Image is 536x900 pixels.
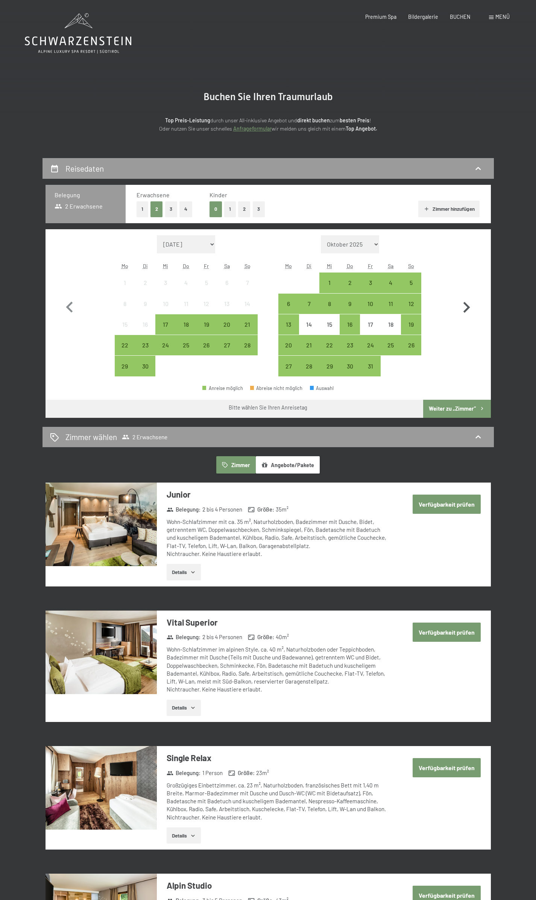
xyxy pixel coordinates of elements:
div: Anreise möglich [340,335,360,355]
button: Weiter zu „Zimmer“ [423,400,490,418]
div: Tue Sep 02 2025 [135,273,155,293]
div: Auswahl [310,386,334,391]
span: 40 m² [276,633,289,641]
div: Thu Oct 30 2025 [340,356,360,376]
div: 21 [300,342,319,361]
div: Fri Oct 31 2025 [360,356,380,376]
div: Tue Sep 30 2025 [135,356,155,376]
div: Fri Oct 10 2025 [360,294,380,314]
div: Thu Oct 16 2025 [340,314,360,335]
div: Abreise nicht möglich [250,386,303,391]
div: Anreise möglich [340,273,360,293]
div: Anreise möglich [381,273,401,293]
div: 1 [320,280,339,298]
div: Anreise nicht möglich [381,314,401,335]
div: Anreise nicht möglich [237,294,257,314]
div: Anreise möglich [340,314,360,335]
div: 30 [136,363,155,382]
div: 27 [217,342,236,361]
div: Anreise nicht möglich [176,273,196,293]
div: Anreise nicht möglich [135,314,155,335]
div: Thu Sep 04 2025 [176,273,196,293]
div: Anreise möglich [237,335,257,355]
div: 2 [136,280,155,298]
div: 14 [238,301,257,320]
div: Sat Sep 27 2025 [217,335,237,355]
div: Thu Sep 18 2025 [176,314,196,335]
div: Tue Oct 21 2025 [299,335,319,355]
div: 7 [238,280,257,298]
div: 19 [197,321,216,340]
span: Buchen Sie Ihren Traumurlaub [203,91,333,102]
abbr: Freitag [368,263,373,269]
div: 20 [279,342,298,361]
div: Fri Oct 17 2025 [360,314,380,335]
div: 15 [115,321,134,340]
div: 23 [136,342,155,361]
abbr: Montag [285,263,292,269]
div: Anreise möglich [176,314,196,335]
span: 2 Erwachsene [122,433,167,441]
a: BUCHEN [450,14,471,20]
div: Anreise möglich [217,335,237,355]
div: 9 [136,301,155,320]
strong: Belegung : [167,769,201,777]
div: Wed Sep 03 2025 [155,273,176,293]
div: Anreise nicht möglich [115,314,135,335]
div: Anreise nicht möglich [360,314,380,335]
div: Anreise möglich [401,314,421,335]
button: 2 [150,201,163,217]
div: Mon Sep 15 2025 [115,314,135,335]
div: 11 [177,301,196,320]
h2: Reisedaten [65,164,104,173]
div: 22 [320,342,339,361]
div: Anreise möglich [278,356,299,376]
div: 26 [197,342,216,361]
p: durch unser All-inklusive Angebot und zum ! Oder nutzen Sie unser schnelles wir melden uns gleich... [103,116,434,133]
div: Mon Oct 20 2025 [278,335,299,355]
div: 18 [381,321,400,340]
div: Wed Oct 08 2025 [319,294,340,314]
a: Anfrageformular [233,125,272,132]
div: Fri Sep 12 2025 [196,294,217,314]
div: Anreise möglich [360,273,380,293]
button: 1 [137,201,148,217]
abbr: Samstag [388,263,393,269]
span: 1 Person [202,769,223,777]
div: Anreise möglich [278,294,299,314]
div: Anreise möglich [155,335,176,355]
div: Anreise möglich [340,356,360,376]
div: Wed Oct 29 2025 [319,356,340,376]
div: 13 [217,301,236,320]
div: 17 [156,321,175,340]
div: Anreise nicht möglich [176,294,196,314]
div: Anreise nicht möglich [299,314,319,335]
div: Wed Oct 15 2025 [319,314,340,335]
div: 3 [156,280,175,298]
button: Details [167,700,201,716]
div: Sat Oct 25 2025 [381,335,401,355]
div: Sat Sep 13 2025 [217,294,237,314]
div: Anreise nicht möglich [196,273,217,293]
strong: Top Angebot. [346,125,377,132]
h3: Single Relax [167,752,390,764]
div: 8 [115,301,134,320]
div: 24 [361,342,380,361]
div: 4 [381,280,400,298]
div: Anreise möglich [196,314,217,335]
div: Wed Sep 24 2025 [155,335,176,355]
button: Zimmer [216,456,255,474]
div: Anreise nicht möglich [155,273,176,293]
div: Sun Sep 07 2025 [237,273,257,293]
div: 29 [320,363,339,382]
div: Anreise möglich [299,294,319,314]
div: Mon Sep 08 2025 [115,294,135,314]
button: 2 [238,201,251,217]
div: Fri Sep 05 2025 [196,273,217,293]
div: Sat Oct 11 2025 [381,294,401,314]
div: 12 [402,301,421,320]
div: Anreise möglich [319,335,340,355]
div: 2 [340,280,359,298]
span: 2 bis 4 Personen [202,506,242,513]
